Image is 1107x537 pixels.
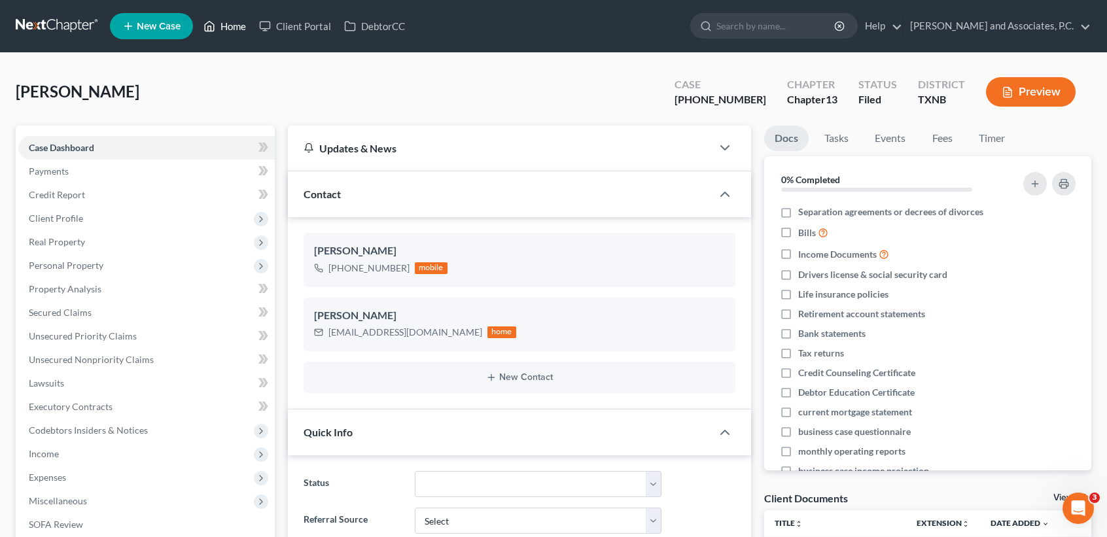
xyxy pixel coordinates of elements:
span: Unsecured Nonpriority Claims [29,354,154,365]
span: Debtor Education Certificate [798,386,915,399]
i: unfold_more [795,520,803,528]
div: Status [858,77,897,92]
a: Secured Claims [18,301,275,324]
a: Titleunfold_more [775,518,803,528]
span: business case questionnaire [798,425,911,438]
div: TXNB [918,92,965,107]
a: Client Portal [253,14,338,38]
span: business case income projection [798,464,929,477]
span: Expenses [29,472,66,483]
span: Retirement account statements [798,307,925,320]
span: [PERSON_NAME] [16,82,139,101]
span: Property Analysis [29,283,101,294]
a: Payments [18,160,275,183]
div: Client Documents [764,491,848,505]
span: Executory Contracts [29,401,113,412]
span: Quick Info [304,426,353,438]
i: expand_more [1042,520,1049,528]
a: Tasks [814,126,859,151]
a: Unsecured Nonpriority Claims [18,348,275,372]
div: [PHONE_NUMBER] [328,262,410,275]
span: Unsecured Priority Claims [29,330,137,341]
span: Secured Claims [29,307,92,318]
div: Updates & News [304,141,696,155]
a: SOFA Review [18,513,275,536]
a: DebtorCC [338,14,412,38]
span: 13 [826,93,837,105]
div: Case [675,77,766,92]
a: Events [864,126,916,151]
span: 3 [1089,493,1100,503]
div: [PHONE_NUMBER] [675,92,766,107]
div: [EMAIL_ADDRESS][DOMAIN_NAME] [328,326,482,339]
div: [PERSON_NAME] [314,308,725,324]
a: Unsecured Priority Claims [18,324,275,348]
span: Income Documents [798,248,877,261]
span: Bills [798,226,816,239]
a: Docs [764,126,809,151]
a: Executory Contracts [18,395,275,419]
span: Contact [304,188,341,200]
span: Lawsuits [29,377,64,389]
span: Client Profile [29,213,83,224]
span: Income [29,448,59,459]
a: Fees [921,126,963,151]
span: Personal Property [29,260,103,271]
span: Payments [29,165,69,177]
span: current mortgage statement [798,406,912,419]
span: Drivers license & social security card [798,268,947,281]
div: District [918,77,965,92]
a: Date Added expand_more [991,518,1049,528]
a: Extensionunfold_more [917,518,970,528]
span: Credit Report [29,189,85,200]
div: Chapter [787,92,837,107]
a: [PERSON_NAME] and Associates, P.C. [904,14,1091,38]
label: Referral Source [297,508,408,534]
a: Property Analysis [18,277,275,301]
span: Miscellaneous [29,495,87,506]
span: Credit Counseling Certificate [798,366,915,379]
input: Search by name... [716,14,836,38]
a: Timer [968,126,1015,151]
button: New Contact [314,372,725,383]
a: Help [858,14,902,38]
span: SOFA Review [29,519,83,530]
span: New Case [137,22,181,31]
div: Chapter [787,77,837,92]
strong: 0% Completed [781,174,840,185]
div: Filed [858,92,897,107]
span: Tax returns [798,347,844,360]
a: Case Dashboard [18,136,275,160]
a: Home [197,14,253,38]
span: Life insurance policies [798,288,888,301]
span: Real Property [29,236,85,247]
span: Case Dashboard [29,142,94,153]
a: Lawsuits [18,372,275,395]
a: Credit Report [18,183,275,207]
button: Preview [986,77,1076,107]
div: mobile [415,262,448,274]
i: unfold_more [962,520,970,528]
span: Separation agreements or decrees of divorces [798,205,983,218]
span: monthly operating reports [798,445,905,458]
span: Bank statements [798,327,866,340]
span: Codebtors Insiders & Notices [29,424,148,436]
a: View All [1053,493,1086,502]
label: Status [297,471,408,497]
div: [PERSON_NAME] [314,243,725,259]
div: home [487,326,516,338]
iframe: Intercom live chat [1063,493,1094,524]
